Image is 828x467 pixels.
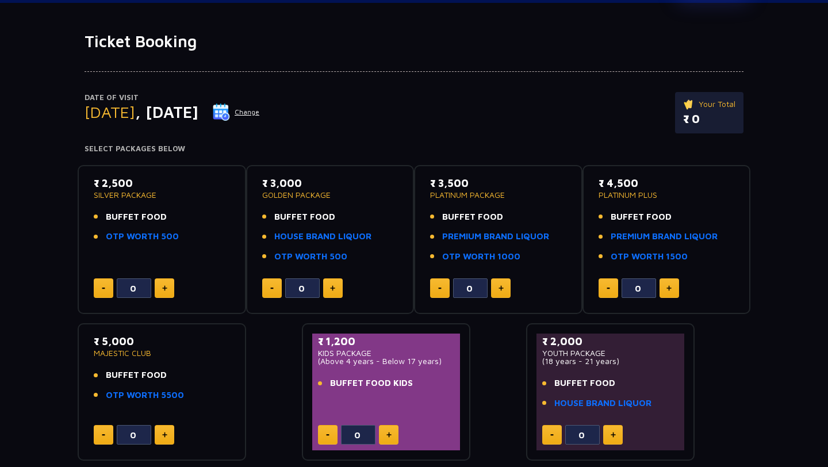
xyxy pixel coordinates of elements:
[442,230,549,243] a: PREMIUM BRAND LIQUOR
[607,288,610,289] img: minus
[94,334,230,349] p: ₹ 5,000
[554,397,651,410] a: HOUSE BRAND LIQUOR
[162,432,167,438] img: plus
[106,210,167,224] span: BUFFET FOOD
[212,103,260,121] button: Change
[318,349,454,357] p: KIDS PACKAGE
[102,434,105,436] img: minus
[611,210,672,224] span: BUFFET FOOD
[542,349,678,357] p: YOUTH PACKAGE
[106,389,184,402] a: OTP WORTH 5500
[542,357,678,365] p: (18 years - 21 years)
[85,102,135,121] span: [DATE]
[599,175,735,191] p: ₹ 4,500
[442,210,503,224] span: BUFFET FOOD
[94,191,230,199] p: SILVER PACKAGE
[85,144,743,154] h4: Select Packages Below
[274,210,335,224] span: BUFFET FOOD
[326,434,329,436] img: minus
[318,357,454,365] p: (Above 4 years - Below 17 years)
[430,175,566,191] p: ₹ 3,500
[611,432,616,438] img: plus
[106,369,167,382] span: BUFFET FOOD
[554,377,615,390] span: BUFFET FOOD
[85,92,260,104] p: Date of Visit
[262,175,398,191] p: ₹ 3,000
[85,32,743,51] h1: Ticket Booking
[330,285,335,291] img: plus
[438,288,442,289] img: minus
[683,98,695,110] img: ticket
[599,191,735,199] p: PLATINUM PLUS
[274,230,371,243] a: HOUSE BRAND LIQUOR
[683,110,735,128] p: ₹ 0
[499,285,504,291] img: plus
[430,191,566,199] p: PLATINUM PACKAGE
[666,285,672,291] img: plus
[318,334,454,349] p: ₹ 1,200
[550,434,554,436] img: minus
[330,377,413,390] span: BUFFET FOOD KIDS
[386,432,392,438] img: plus
[611,230,718,243] a: PREMIUM BRAND LIQUOR
[94,349,230,357] p: MAJESTIC CLUB
[683,98,735,110] p: Your Total
[442,250,520,263] a: OTP WORTH 1000
[274,250,347,263] a: OTP WORTH 500
[135,102,198,121] span: , [DATE]
[162,285,167,291] img: plus
[611,250,688,263] a: OTP WORTH 1500
[102,288,105,289] img: minus
[262,191,398,199] p: GOLDEN PACKAGE
[94,175,230,191] p: ₹ 2,500
[542,334,678,349] p: ₹ 2,000
[106,230,179,243] a: OTP WORTH 500
[270,288,274,289] img: minus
